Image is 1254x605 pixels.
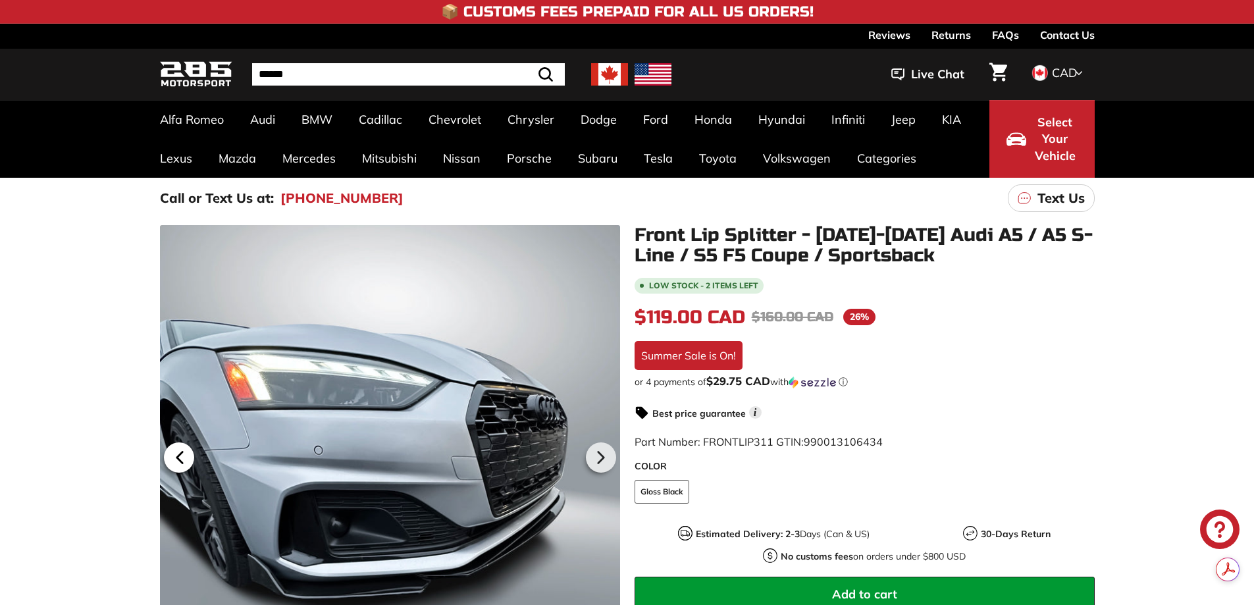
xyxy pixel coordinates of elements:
[630,100,681,139] a: Ford
[494,139,565,178] a: Porsche
[1008,184,1095,212] a: Text Us
[147,100,237,139] a: Alfa Romeo
[635,375,1095,388] div: or 4 payments of with
[1033,114,1078,165] span: Select Your Vehicle
[635,306,745,329] span: $119.00 CAD
[931,24,971,46] a: Returns
[706,374,770,388] span: $29.75 CAD
[696,528,800,540] strong: Estimated Delivery: 2-3
[818,100,878,139] a: Infiniti
[843,309,875,325] span: 26%
[1196,510,1243,552] inbox-online-store-chat: Shopify online store chat
[992,24,1019,46] a: FAQs
[160,59,232,90] img: Logo_285_Motorsport_areodynamics_components
[781,550,853,562] strong: No customs fees
[750,139,844,178] a: Volkswagen
[878,100,929,139] a: Jeep
[804,435,883,448] span: 990013106434
[349,139,430,178] a: Mitsubishi
[430,139,494,178] a: Nissan
[635,375,1095,388] div: or 4 payments of$29.75 CADwithSezzle Click to learn more about Sezzle
[911,66,964,83] span: Live Chat
[237,100,288,139] a: Audi
[989,100,1095,178] button: Select Your Vehicle
[288,100,346,139] a: BMW
[696,527,870,541] p: Days (Can & US)
[441,4,814,20] h4: 📦 Customs Fees Prepaid for All US Orders!
[781,550,966,564] p: on orders under $800 USD
[415,100,494,139] a: Chevrolet
[745,100,818,139] a: Hyundai
[981,528,1051,540] strong: 30-Days Return
[635,435,883,448] span: Part Number: FRONTLIP311 GTIN:
[635,460,1095,473] label: COLOR
[205,139,269,178] a: Mazda
[981,52,1015,97] a: Cart
[649,282,758,290] span: Low stock - 2 items left
[631,139,686,178] a: Tesla
[160,188,274,208] p: Call or Text Us at:
[652,408,746,419] strong: Best price guarantee
[1040,24,1095,46] a: Contact Us
[252,63,565,86] input: Search
[686,139,750,178] a: Toyota
[832,587,897,602] span: Add to cart
[565,139,631,178] a: Subaru
[346,100,415,139] a: Cadillac
[147,139,205,178] a: Lexus
[269,139,349,178] a: Mercedes
[1037,188,1085,208] p: Text Us
[635,341,743,370] div: Summer Sale is On!
[789,377,836,388] img: Sezzle
[494,100,567,139] a: Chrysler
[929,100,974,139] a: KIA
[635,225,1095,266] h1: Front Lip Splitter - [DATE]-[DATE] Audi A5 / A5 S-Line / S5 F5 Coupe / Sportsback
[749,406,762,419] span: i
[567,100,630,139] a: Dodge
[868,24,910,46] a: Reviews
[681,100,745,139] a: Honda
[1052,65,1077,80] span: CAD
[752,309,833,325] span: $160.00 CAD
[874,58,981,91] button: Live Chat
[280,188,404,208] a: [PHONE_NUMBER]
[844,139,929,178] a: Categories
